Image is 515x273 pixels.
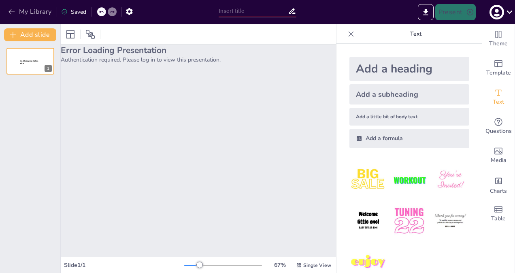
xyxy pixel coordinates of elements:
div: Saved [61,8,86,16]
span: Single View [303,262,331,269]
div: Slide 1 / 1 [64,261,184,269]
div: 67 % [270,261,289,269]
span: Table [491,214,506,223]
div: Add text boxes [482,83,515,112]
div: Add a heading [349,57,469,81]
div: Add a formula [349,129,469,148]
div: Add a table [482,199,515,228]
input: Insert title [219,5,288,17]
p: Text [358,24,474,44]
button: Add slide [4,28,56,41]
span: Charts [490,187,507,196]
span: Questions [485,127,512,136]
div: Layout [64,28,77,41]
img: 1.jpeg [349,161,387,199]
div: Change the overall theme [482,24,515,53]
img: 4.jpeg [349,202,387,240]
span: Template [486,68,511,77]
button: Present [435,4,476,20]
span: Text [493,98,504,107]
span: Media [491,156,506,165]
div: Add ready made slides [482,53,515,83]
div: Get real-time input from your audience [482,112,515,141]
img: 2.jpeg [390,161,428,199]
div: Add charts and graphs [482,170,515,199]
button: Export to PowerPoint [418,4,434,20]
img: 3.jpeg [432,161,469,199]
div: Add a little bit of body text [349,108,469,126]
p: Authentication required. Please log in to view this presentation. [61,56,336,64]
span: Theme [489,39,508,48]
h2: Error Loading Presentation [61,45,336,56]
span: Position [85,30,95,39]
div: 1 [6,48,54,75]
div: Add images, graphics, shapes or video [482,141,515,170]
button: My Library [6,5,55,18]
img: 5.jpeg [390,202,428,240]
div: 1 [45,65,52,72]
span: Sendsteps presentation editor [20,60,38,64]
img: 6.jpeg [432,202,469,240]
div: Add a subheading [349,84,469,105]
